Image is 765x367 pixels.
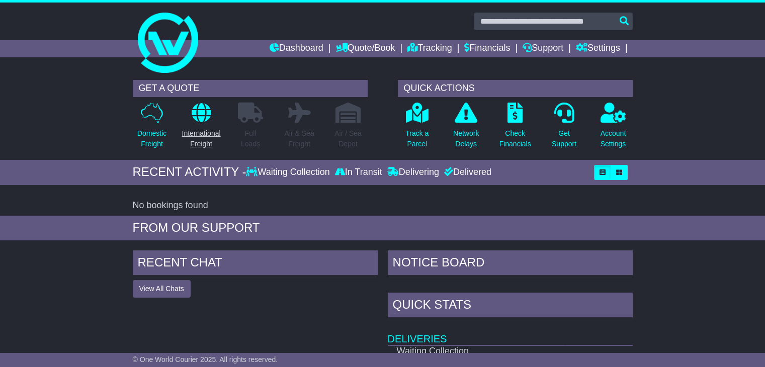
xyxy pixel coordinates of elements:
[388,320,633,345] td: Deliveries
[576,40,620,57] a: Settings
[137,128,166,149] p: Domestic Freight
[398,80,633,97] div: QUICK ACTIONS
[182,128,220,149] p: International Freight
[133,280,191,298] button: View All Chats
[284,128,314,149] p: Air & Sea Freight
[388,345,565,357] td: Waiting Collection
[464,40,510,57] a: Financials
[405,128,429,149] p: Track a Parcel
[442,167,491,178] div: Delivered
[133,80,368,97] div: GET A QUOTE
[523,40,563,57] a: Support
[453,128,479,149] p: Network Delays
[385,167,442,178] div: Delivering
[133,355,278,363] span: © One World Courier 2025. All rights reserved.
[388,250,633,278] div: NOTICE BOARD
[137,102,167,155] a: DomesticFreight
[388,293,633,320] div: Quick Stats
[407,40,452,57] a: Tracking
[499,128,531,149] p: Check Financials
[181,102,221,155] a: InternationalFreight
[270,40,323,57] a: Dashboard
[601,128,626,149] p: Account Settings
[499,102,532,155] a: CheckFinancials
[133,250,378,278] div: RECENT CHAT
[600,102,627,155] a: AccountSettings
[332,167,385,178] div: In Transit
[335,40,395,57] a: Quote/Book
[334,128,362,149] p: Air / Sea Depot
[133,200,633,211] div: No bookings found
[133,221,633,235] div: FROM OUR SUPPORT
[405,102,429,155] a: Track aParcel
[133,165,246,179] div: RECENT ACTIVITY -
[551,102,577,155] a: GetSupport
[453,102,479,155] a: NetworkDelays
[246,167,332,178] div: Waiting Collection
[552,128,576,149] p: Get Support
[238,128,263,149] p: Full Loads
